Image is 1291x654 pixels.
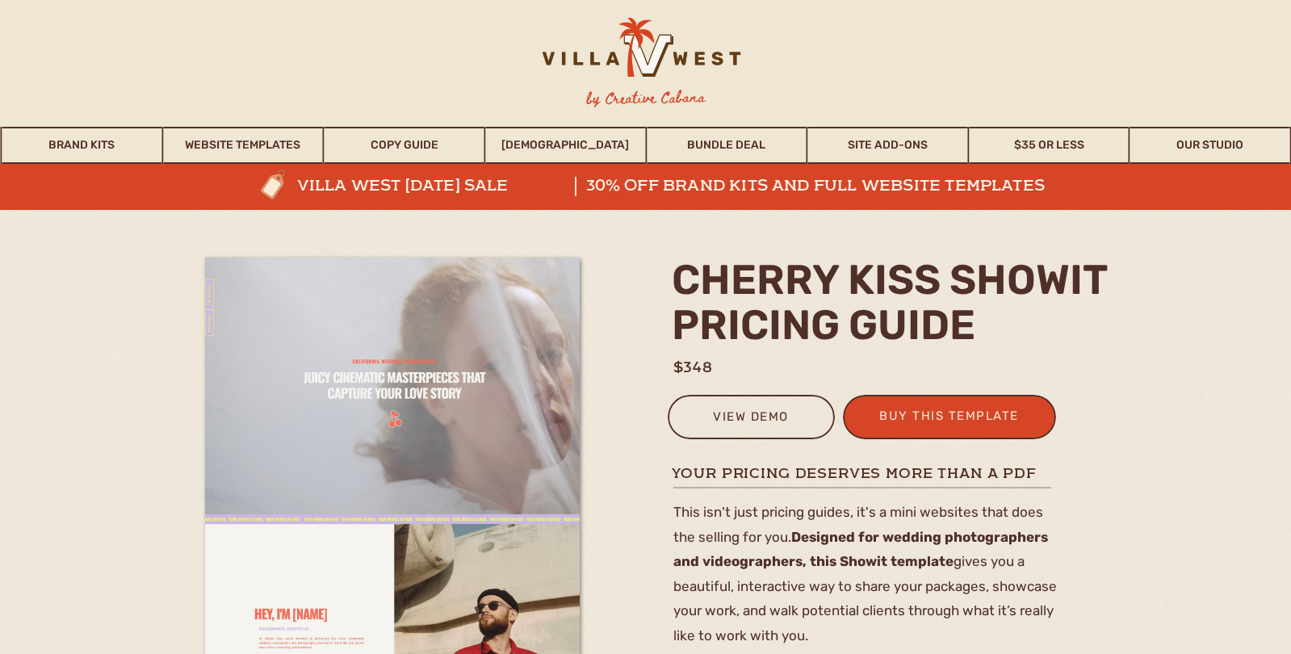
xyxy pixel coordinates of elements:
a: $35 or Less [969,127,1129,164]
a: buy this template [870,405,1029,432]
a: Our Studio [1130,127,1290,164]
a: villa west [DATE] sale [297,177,573,196]
a: Site Add-Ons [808,127,968,164]
h1: your pricing deserves more than a PDF [672,463,1070,484]
a: Bundle Deal [647,127,807,164]
a: view demo [678,406,824,433]
h3: by Creative Cabana [572,86,719,111]
a: [DEMOGRAPHIC_DATA] [485,127,645,164]
h1: $348 [673,357,1066,377]
a: 30% off brand kits and full website templates [586,177,1063,196]
a: Copy Guide [325,127,484,164]
h2: cherry kiss showit pricing guide [672,258,1117,342]
b: Designed for wedding photographers and videographers, this Showit template [673,529,1048,570]
a: Brand Kits [2,127,162,164]
a: Website Templates [163,127,323,164]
